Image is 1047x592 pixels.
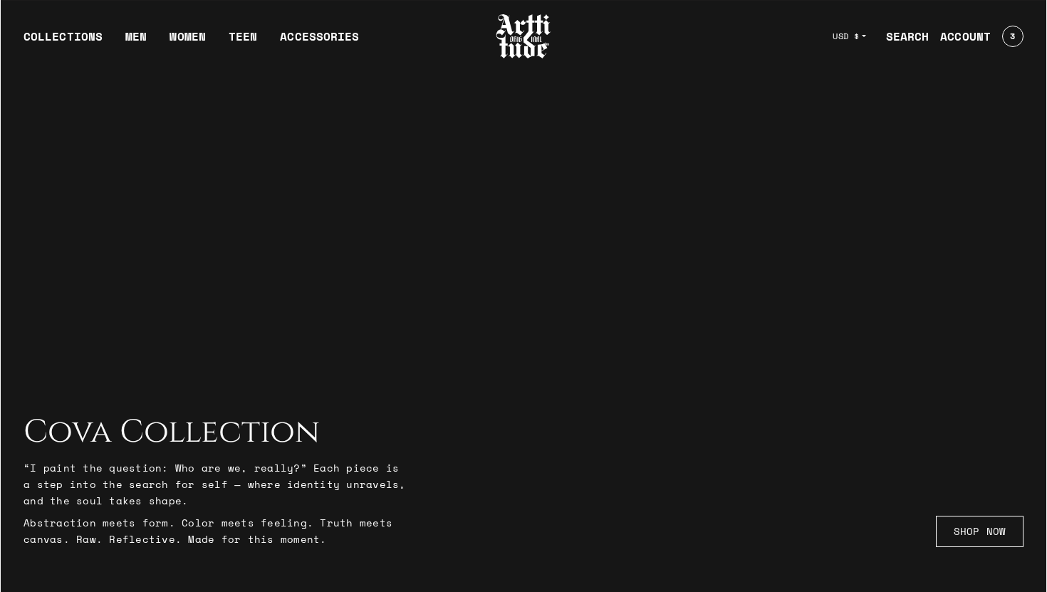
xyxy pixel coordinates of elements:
[229,28,257,56] a: TEEN
[929,22,991,51] a: ACCOUNT
[24,414,408,451] h2: Cova Collection
[875,22,929,51] a: SEARCH
[170,28,206,56] a: WOMEN
[24,28,103,56] div: COLLECTIONS
[24,514,408,547] p: Abstraction meets form. Color meets feeling. Truth meets canvas. Raw. Reflective. Made for this m...
[824,21,875,52] button: USD $
[280,28,359,56] div: ACCESSORIES
[833,31,860,42] span: USD $
[12,28,370,56] ul: Main navigation
[24,459,408,509] p: “I paint the question: Who are we, really?” Each piece is a step into the search for self — where...
[936,516,1023,547] a: SHOP NOW
[495,12,552,61] img: Arttitude
[1010,32,1015,41] span: 3
[991,20,1023,53] a: Open cart
[125,28,147,56] a: MEN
